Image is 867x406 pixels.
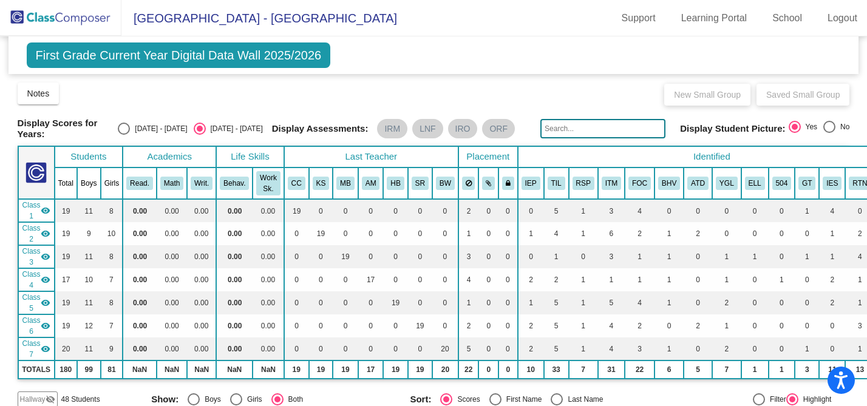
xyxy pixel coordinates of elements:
td: 0.00 [157,268,187,291]
td: 2 [518,268,544,291]
td: 0.00 [216,268,253,291]
td: 11 [77,291,101,314]
td: 1 [795,245,819,268]
th: Kari Snyder [309,167,333,199]
th: Behavior Plan/Issue [654,167,684,199]
button: HB [387,177,404,190]
td: 0 [432,245,458,268]
td: 12 [77,314,101,337]
th: Keep with students [478,167,498,199]
td: 0 [408,337,432,360]
th: IEP for Speech [819,167,845,199]
span: Class 4 [22,269,41,291]
button: Notes [18,83,59,104]
span: Display Assessments: [272,123,369,134]
td: 0 [284,268,309,291]
th: Life Skills [216,146,284,167]
mat-chip: IRO [448,119,478,138]
td: 0 [498,199,518,222]
td: 0 [769,245,795,268]
span: Class 1 [22,200,41,222]
td: 0.00 [253,268,284,291]
td: 0 [383,268,407,291]
div: [DATE] - [DATE] [130,123,187,134]
button: ATD [687,177,709,190]
td: 5 [544,199,569,222]
td: 0 [432,291,458,314]
td: 1 [544,245,569,268]
td: 0.00 [253,199,284,222]
td: 3 [598,199,625,222]
td: 0 [478,222,498,245]
mat-icon: visibility [41,229,50,239]
th: Individualized Education Plan [518,167,544,199]
td: 0 [712,222,741,245]
td: 0.00 [123,199,157,222]
td: 0 [309,199,333,222]
td: 4 [458,268,479,291]
button: ELL [745,177,765,190]
mat-icon: visibility [41,321,50,331]
td: 11 [77,199,101,222]
td: 8 [101,291,123,314]
button: YGL [716,177,738,190]
td: 0 [358,291,384,314]
th: 504 Plan [769,167,795,199]
span: Class 3 [22,246,41,268]
td: 0 [408,291,432,314]
td: 1 [569,314,598,337]
td: 0 [309,268,333,291]
td: 17 [55,268,77,291]
mat-icon: visibility [41,298,50,308]
td: 19 [309,222,333,245]
a: Logout [818,8,867,28]
td: 0 [498,245,518,268]
td: 0 [358,314,384,337]
td: 0 [284,291,309,314]
td: 19 [55,291,77,314]
td: 3 [458,245,479,268]
td: 0 [408,199,432,222]
td: 1 [458,291,479,314]
td: 0 [408,245,432,268]
td: 3 [598,245,625,268]
mat-icon: visibility [41,206,50,215]
td: 0 [478,245,498,268]
td: 5 [544,291,569,314]
td: 0 [654,199,684,222]
td: 10 [77,268,101,291]
td: 0 [498,268,518,291]
td: 4 [544,222,569,245]
th: Title 1 [544,167,569,199]
td: 1 [712,314,741,337]
td: 0 [309,245,333,268]
th: Heather Bonderer [383,167,407,199]
td: 1 [654,222,684,245]
td: 0 [432,314,458,337]
td: 1 [458,222,479,245]
td: 0 [478,268,498,291]
td: 0.00 [216,199,253,222]
mat-radio-group: Select an option [789,121,850,137]
button: TIL [548,177,565,190]
td: 0 [333,199,358,222]
td: 1 [569,222,598,245]
td: 19 [408,314,432,337]
span: Class 6 [22,315,41,337]
button: Writ. [191,177,212,190]
td: 0.00 [123,337,157,360]
td: 0.00 [216,245,253,268]
mat-icon: visibility [41,252,50,262]
td: 0 [408,222,432,245]
button: FOC [628,177,651,190]
td: 0 [432,268,458,291]
td: 0.00 [253,314,284,337]
td: 2 [819,268,845,291]
td: 0.00 [216,222,253,245]
td: 1 [819,245,845,268]
td: 4 [598,314,625,337]
td: 4 [625,291,654,314]
button: SR [412,177,429,190]
td: 0 [309,291,333,314]
td: 19 [284,199,309,222]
